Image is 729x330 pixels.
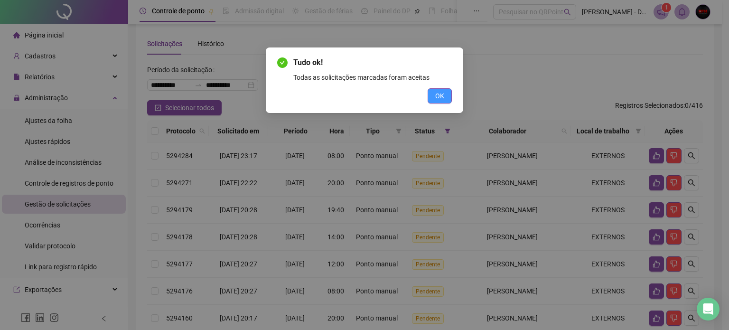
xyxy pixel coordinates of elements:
div: Todas as solicitações marcadas foram aceitas [293,72,452,83]
span: OK [435,91,444,101]
span: check-circle [277,57,288,68]
button: OK [428,88,452,104]
span: Tudo ok! [293,57,452,68]
div: Open Intercom Messenger [697,298,720,321]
